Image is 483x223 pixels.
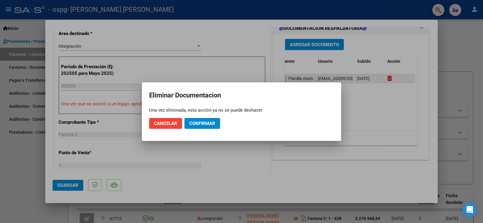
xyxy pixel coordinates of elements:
[462,202,477,217] div: Open Intercom Messenger
[189,121,215,126] span: Confirmar
[184,118,220,129] button: Confirmar
[149,107,334,113] div: Una vez eliminada, esta acción ya no se puede deshacer.
[149,90,334,101] h2: Eliminar Documentacion
[154,121,177,126] span: Cancelar
[149,118,182,129] button: Cancelar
